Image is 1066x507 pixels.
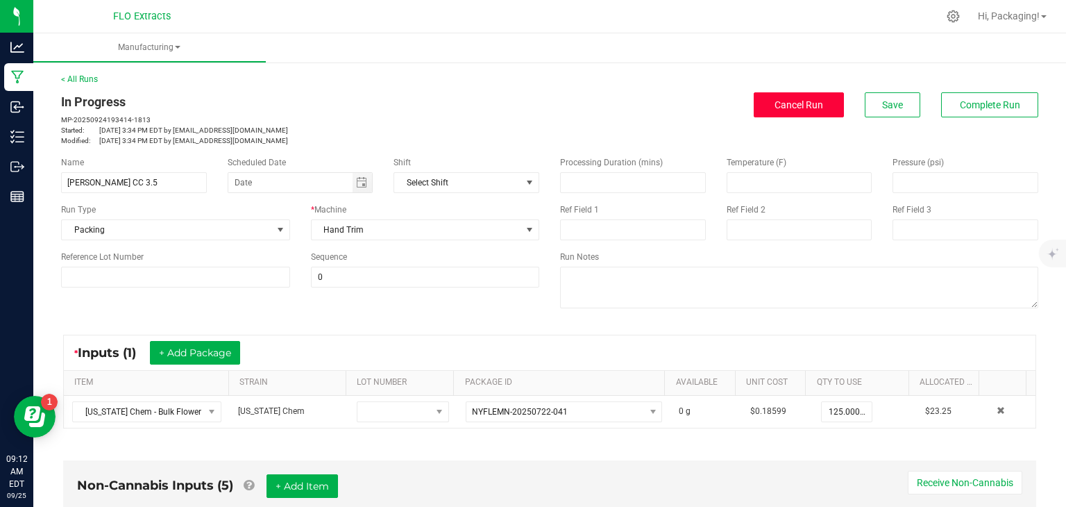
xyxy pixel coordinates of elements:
[727,205,765,215] span: Ref Field 2
[238,406,305,416] span: [US_STATE] Chem
[920,377,974,388] a: Allocated CostSortable
[560,252,599,262] span: Run Notes
[61,125,539,135] p: [DATE] 3:34 PM EDT by [EMAIL_ADDRESS][DOMAIN_NAME]
[312,220,522,240] span: Hand Trim
[10,40,24,54] inline-svg: Analytics
[61,203,96,216] span: Run Type
[775,99,823,110] span: Cancel Run
[925,406,951,416] span: $23.25
[61,252,144,262] span: Reference Lot Number
[311,252,347,262] span: Sequence
[465,377,660,388] a: PACKAGE IDSortable
[945,10,962,23] div: Manage settings
[6,453,27,490] p: 09:12 AM EDT
[62,220,272,240] span: Packing
[113,10,171,22] span: FLO Extracts
[817,377,904,388] a: QTY TO USESortable
[244,478,254,493] a: Add Non-Cannabis items that were also consumed in the run (e.g. gloves and packaging); Also add N...
[10,130,24,144] inline-svg: Inventory
[908,471,1022,494] button: Receive Non-Cannabis
[61,115,539,125] p: MP-20250924193414-1813
[960,99,1020,110] span: Complete Run
[466,401,662,422] span: NO DATA FOUND
[33,42,266,53] span: Manufacturing
[6,490,27,501] p: 09/25
[941,92,1038,117] button: Complete Run
[892,158,944,167] span: Pressure (psi)
[394,172,539,193] span: NO DATA FOUND
[394,173,521,192] span: Select Shift
[746,377,800,388] a: Unit CostSortable
[14,396,56,438] iframe: Resource center
[228,173,353,192] input: Date
[727,158,786,167] span: Temperature (F)
[560,158,663,167] span: Processing Duration (mins)
[679,406,684,416] span: 0
[357,377,448,388] a: LOT NUMBERSortable
[61,158,84,167] span: Name
[560,205,599,215] span: Ref Field 1
[686,406,691,416] span: g
[61,74,98,84] a: < All Runs
[61,92,539,111] div: In Progress
[990,377,1021,388] a: Sortable
[61,125,99,135] span: Started:
[228,158,286,167] span: Scheduled Date
[978,10,1040,22] span: Hi, Packaging!
[353,173,373,192] span: Toggle calendar
[41,394,58,410] iframe: Resource center unread badge
[150,341,240,365] button: + Add Package
[865,92,920,117] button: Save
[676,377,730,388] a: AVAILABLESortable
[10,160,24,174] inline-svg: Outbound
[61,135,99,146] span: Modified:
[472,407,568,417] span: NYFLEMN-20250722-041
[754,92,844,117] button: Cancel Run
[239,377,340,388] a: STRAINSortable
[750,406,786,416] span: $0.18599
[882,99,903,110] span: Save
[10,190,24,203] inline-svg: Reports
[892,205,931,215] span: Ref Field 3
[394,158,411,167] span: Shift
[74,377,223,388] a: ITEMSortable
[72,401,221,422] span: NO DATA FOUND
[10,70,24,84] inline-svg: Manufacturing
[73,402,203,422] span: [US_STATE] Chem - Bulk Flower
[78,345,150,360] span: Inputs (1)
[61,135,539,146] p: [DATE] 3:34 PM EDT by [EMAIL_ADDRESS][DOMAIN_NAME]
[266,474,338,498] button: + Add Item
[10,100,24,114] inline-svg: Inbound
[33,33,266,63] a: Manufacturing
[314,205,346,215] span: Machine
[77,478,233,493] span: Non-Cannabis Inputs (5)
